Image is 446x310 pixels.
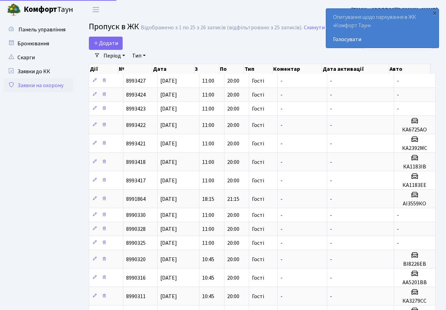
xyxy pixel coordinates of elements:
span: - [280,91,283,99]
span: Гості [252,240,264,246]
span: Пропуск в ЖК [89,21,139,33]
span: Додати [93,39,118,47]
span: 8990311 [126,293,146,300]
span: 8990328 [126,225,146,233]
a: Голосувати [333,35,432,44]
span: [DATE] [160,121,177,129]
a: Період [101,50,128,62]
span: - [330,195,332,203]
span: - [397,239,399,247]
span: 8993424 [126,91,146,99]
span: - [330,256,332,263]
span: 11:00 [202,239,214,247]
span: Гості [252,257,264,262]
span: 20:00 [227,225,239,233]
span: - [280,225,283,233]
span: Гості [252,92,264,98]
span: [DATE] [160,77,177,85]
span: 11:00 [202,91,214,99]
h5: КА2392МС [397,145,432,152]
span: - [280,256,283,263]
span: [DATE] [160,105,177,113]
span: 8993421 [126,140,146,148]
span: 21:15 [227,195,239,203]
span: 20:00 [227,293,239,300]
span: 11:00 [202,140,214,148]
span: 11:00 [202,77,214,85]
a: Додати [89,37,123,50]
span: - [280,158,283,166]
span: Гості [252,275,264,281]
h5: КА3279СС [397,298,432,304]
span: 8991864 [126,195,146,203]
span: 11:00 [202,121,214,129]
span: Гості [252,141,264,146]
span: Гості [252,196,264,202]
span: 11:00 [202,158,214,166]
span: [DATE] [160,158,177,166]
h5: КА6725АО [397,127,432,133]
a: [EMAIL_ADDRESS][DOMAIN_NAME] [351,6,438,14]
span: - [330,211,332,219]
a: Тип [129,50,148,62]
span: 20:00 [227,140,239,148]
span: 20:00 [227,239,239,247]
span: - [280,77,283,85]
span: [DATE] [160,225,177,233]
span: 20:00 [227,105,239,113]
span: 8993423 [126,105,146,113]
a: Скинути [304,24,325,31]
span: - [330,293,332,300]
img: logo.png [7,3,21,17]
th: Авто [389,64,430,74]
span: 11:00 [202,225,214,233]
span: - [397,105,399,113]
span: Гості [252,78,264,84]
a: Панель управління [3,23,73,37]
span: - [330,177,332,184]
span: 10:45 [202,256,214,263]
span: - [280,121,283,129]
th: Дата активації [322,64,389,74]
span: - [280,195,283,203]
th: З [194,64,219,74]
span: Гості [252,294,264,299]
button: Переключити навігацію [87,4,105,15]
span: [DATE] [160,211,177,219]
a: Скарги [3,51,73,65]
a: Заявки на охорону [3,78,73,92]
span: 10:45 [202,274,214,282]
span: Гості [252,226,264,232]
span: Панель управління [18,26,66,33]
span: - [280,211,283,219]
span: [DATE] [160,140,177,148]
span: 8993427 [126,77,146,85]
span: Гості [252,178,264,183]
div: Відображено з 1 по 25 з 26 записів (відфільтровано з 25 записів). [141,24,302,31]
span: - [280,293,283,300]
th: Коментар [272,64,322,74]
h5: АА5201ВВ [397,279,432,286]
span: 10:45 [202,293,214,300]
span: 11:00 [202,177,214,184]
span: [DATE] [160,293,177,300]
span: 20:00 [227,177,239,184]
span: 18:15 [202,195,214,203]
span: [DATE] [160,91,177,99]
span: [DATE] [160,239,177,247]
span: - [330,121,332,129]
span: Гості [252,159,264,165]
span: 20:00 [227,256,239,263]
span: [DATE] [160,177,177,184]
span: 11:00 [202,211,214,219]
span: - [330,239,332,247]
span: 8993417 [126,177,146,184]
span: 20:00 [227,158,239,166]
span: 20:00 [227,274,239,282]
span: Гості [252,122,264,128]
span: [DATE] [160,256,177,263]
span: - [397,211,399,219]
b: Комфорт [24,4,57,15]
span: - [330,225,332,233]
